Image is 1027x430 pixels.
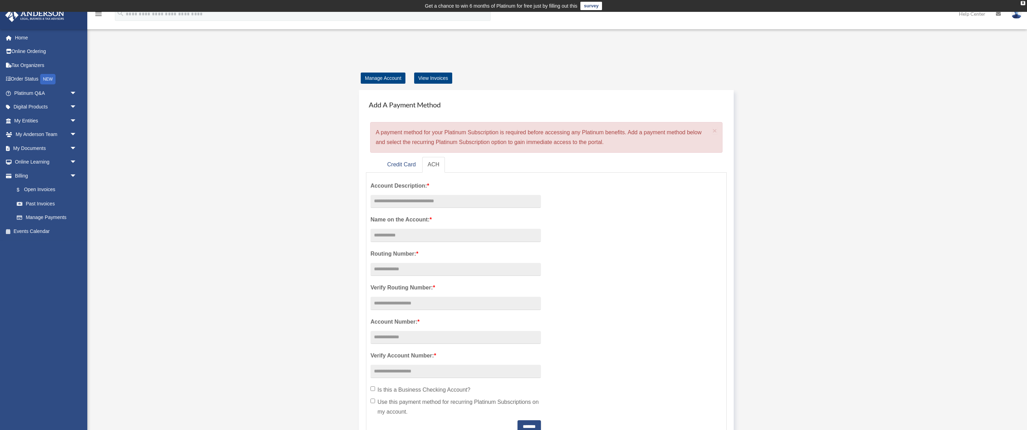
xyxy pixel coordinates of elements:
span: arrow_drop_down [70,141,84,156]
label: Account Number: [371,317,541,327]
span: × [713,127,717,135]
a: Credit Card [382,157,421,173]
input: Use this payment method for recurring Platinum Subscriptions on my account. [371,399,375,403]
div: A payment method for your Platinum Subscription is required before accessing any Platinum benefit... [370,122,722,153]
a: Past Invoices [10,197,87,211]
a: menu [94,12,103,18]
span: arrow_drop_down [70,114,84,128]
a: $Open Invoices [10,183,87,197]
a: Home [5,31,87,45]
a: Events Calendar [5,224,87,238]
a: Digital Productsarrow_drop_down [5,100,87,114]
span: arrow_drop_down [70,100,84,114]
label: Verify Routing Number: [371,283,541,293]
span: arrow_drop_down [70,155,84,169]
a: My Documentsarrow_drop_down [5,141,87,155]
div: Get a chance to win 6 months of Platinum for free just by filling out this [425,2,578,10]
a: My Entitiesarrow_drop_down [5,114,87,128]
img: Anderson Advisors Platinum Portal [3,8,66,22]
label: Use this payment method for recurring Platinum Subscriptions on my account. [371,397,541,417]
a: My Anderson Teamarrow_drop_down [5,128,87,142]
label: Name on the Account: [371,215,541,225]
h4: Add A Payment Method [366,97,727,112]
button: Close [713,127,717,134]
a: Platinum Q&Aarrow_drop_down [5,86,87,100]
label: Account Description: [371,181,541,191]
a: survey [580,2,602,10]
a: Online Learningarrow_drop_down [5,155,87,169]
div: close [1021,1,1025,5]
label: Routing Number: [371,249,541,259]
input: Is this a Business Checking Account? [371,386,375,391]
i: menu [94,10,103,18]
a: Tax Organizers [5,58,87,72]
label: Is this a Business Checking Account? [371,385,541,395]
a: Online Ordering [5,45,87,59]
img: User Pic [1011,9,1022,19]
a: Billingarrow_drop_down [5,169,87,183]
a: Manage Payments [10,211,84,225]
span: arrow_drop_down [70,86,84,100]
a: Order StatusNEW [5,72,87,86]
a: ACH [422,157,445,173]
i: search [117,9,124,17]
a: Manage Account [361,73,405,84]
span: $ [21,186,24,194]
label: Verify Account Number: [371,351,541,361]
div: NEW [40,74,56,84]
a: View Invoices [414,73,452,84]
span: arrow_drop_down [70,169,84,183]
span: arrow_drop_down [70,128,84,142]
